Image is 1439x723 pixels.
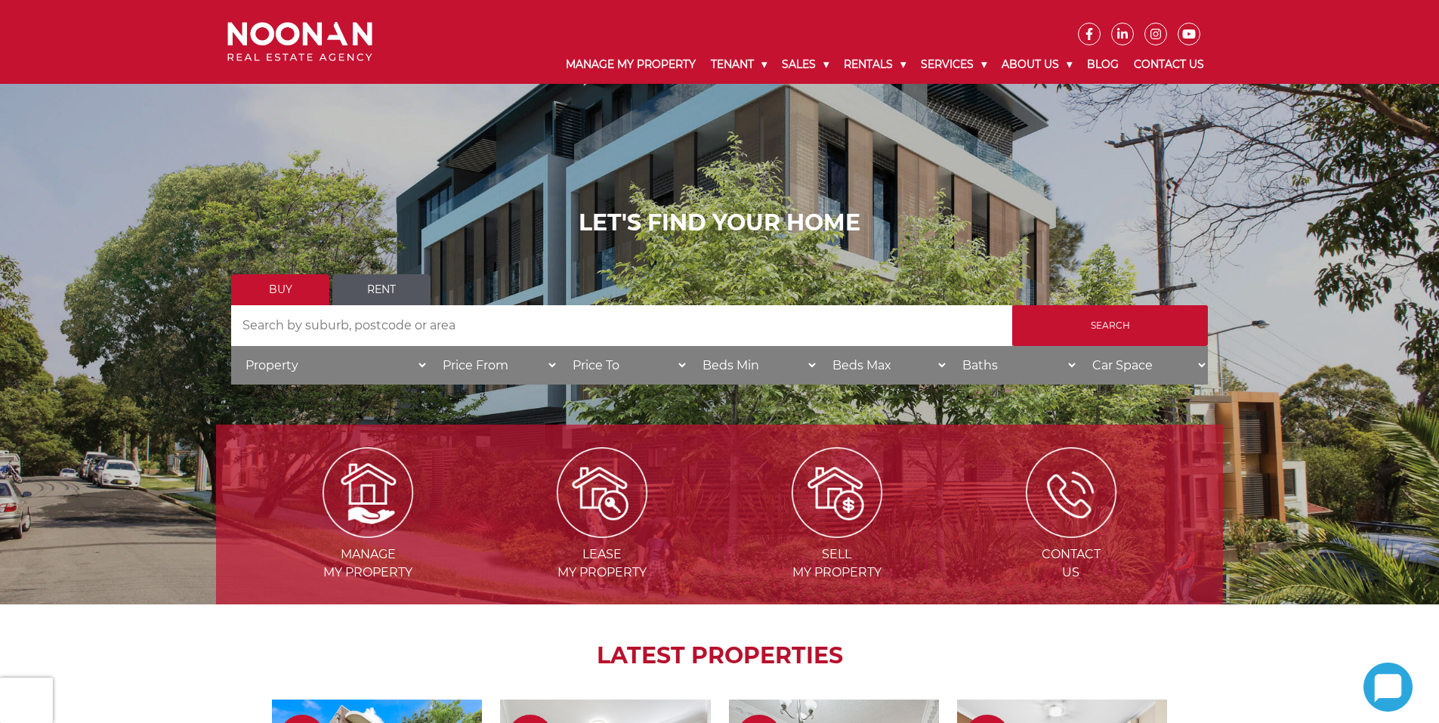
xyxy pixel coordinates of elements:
a: Leasemy Property [486,484,718,579]
span: Contact Us [956,545,1187,582]
h2: LATEST PROPERTIES [254,642,1185,669]
span: Manage my Property [252,545,483,582]
input: Search [1012,305,1208,346]
a: Buy [231,274,329,305]
input: Search by suburb, postcode or area [231,305,1012,346]
img: Lease my property [557,447,647,538]
a: Rent [332,274,431,305]
a: Manage My Property [558,45,703,84]
img: Manage my Property [323,447,413,538]
a: Sales [774,45,836,84]
a: About Us [994,45,1079,84]
img: Sell my property [792,447,882,538]
a: Rentals [836,45,913,84]
span: Sell my Property [721,545,953,582]
a: Services [913,45,994,84]
h1: LET'S FIND YOUR HOME [231,209,1208,236]
a: Contact Us [1126,45,1212,84]
a: Sellmy Property [721,484,953,579]
a: Tenant [703,45,774,84]
img: ICONS [1026,447,1116,538]
a: Managemy Property [252,484,483,579]
span: Lease my Property [486,545,718,582]
img: Noonan Real Estate Agency [227,22,372,62]
a: ContactUs [956,484,1187,579]
a: Blog [1079,45,1126,84]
